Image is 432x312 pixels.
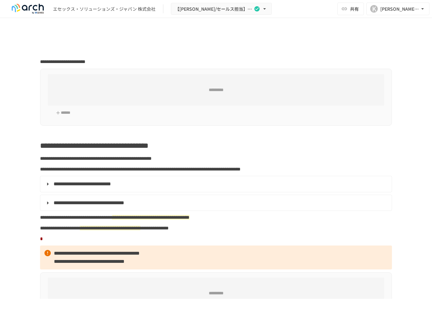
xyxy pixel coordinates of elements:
[380,5,419,13] div: [PERSON_NAME][EMAIL_ADDRESS][DOMAIN_NAME]
[350,5,359,12] span: 共有
[53,6,155,12] div: エセックス・ソリューションズ・ジャパン 株式会社
[370,5,378,13] div: K
[175,5,253,13] span: 【[PERSON_NAME]/セールス担当】エセックス・ソリューションズ・ジャパン株式会社様_初期設定サポート
[8,4,48,14] img: logo-default@2x-9cf2c760.svg
[171,3,272,15] button: 【[PERSON_NAME]/セールス担当】エセックス・ソリューションズ・ジャパン株式会社様_初期設定サポート
[366,3,429,15] button: K[PERSON_NAME][EMAIL_ADDRESS][DOMAIN_NAME]
[337,3,364,15] button: 共有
